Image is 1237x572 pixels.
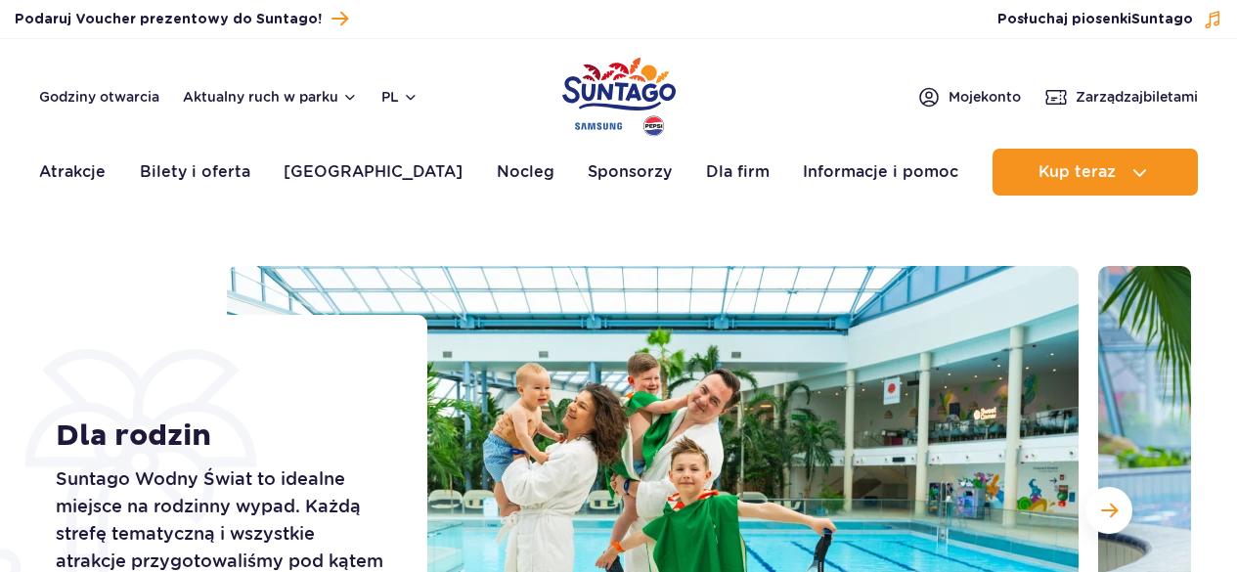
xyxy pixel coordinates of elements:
span: Zarządzaj biletami [1076,87,1198,107]
a: Dla firm [706,149,770,196]
a: Atrakcje [39,149,106,196]
a: Sponsorzy [588,149,672,196]
button: pl [381,87,419,107]
button: Posłuchaj piosenkiSuntago [997,10,1222,29]
a: Mojekonto [917,85,1021,109]
button: Kup teraz [993,149,1198,196]
a: Podaruj Voucher prezentowy do Suntago! [15,6,348,32]
button: Aktualny ruch w parku [183,89,358,105]
a: [GEOGRAPHIC_DATA] [284,149,463,196]
button: Następny slajd [1085,487,1132,534]
span: Moje konto [949,87,1021,107]
span: Posłuchaj piosenki [997,10,1193,29]
a: Zarządzajbiletami [1044,85,1198,109]
a: Godziny otwarcia [39,87,159,107]
h1: Dla rodzin [56,418,383,454]
a: Nocleg [497,149,554,196]
a: Park of Poland [562,49,676,139]
span: Podaruj Voucher prezentowy do Suntago! [15,10,322,29]
a: Informacje i pomoc [803,149,958,196]
span: Kup teraz [1038,163,1116,181]
a: Bilety i oferta [140,149,250,196]
span: Suntago [1131,13,1193,26]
